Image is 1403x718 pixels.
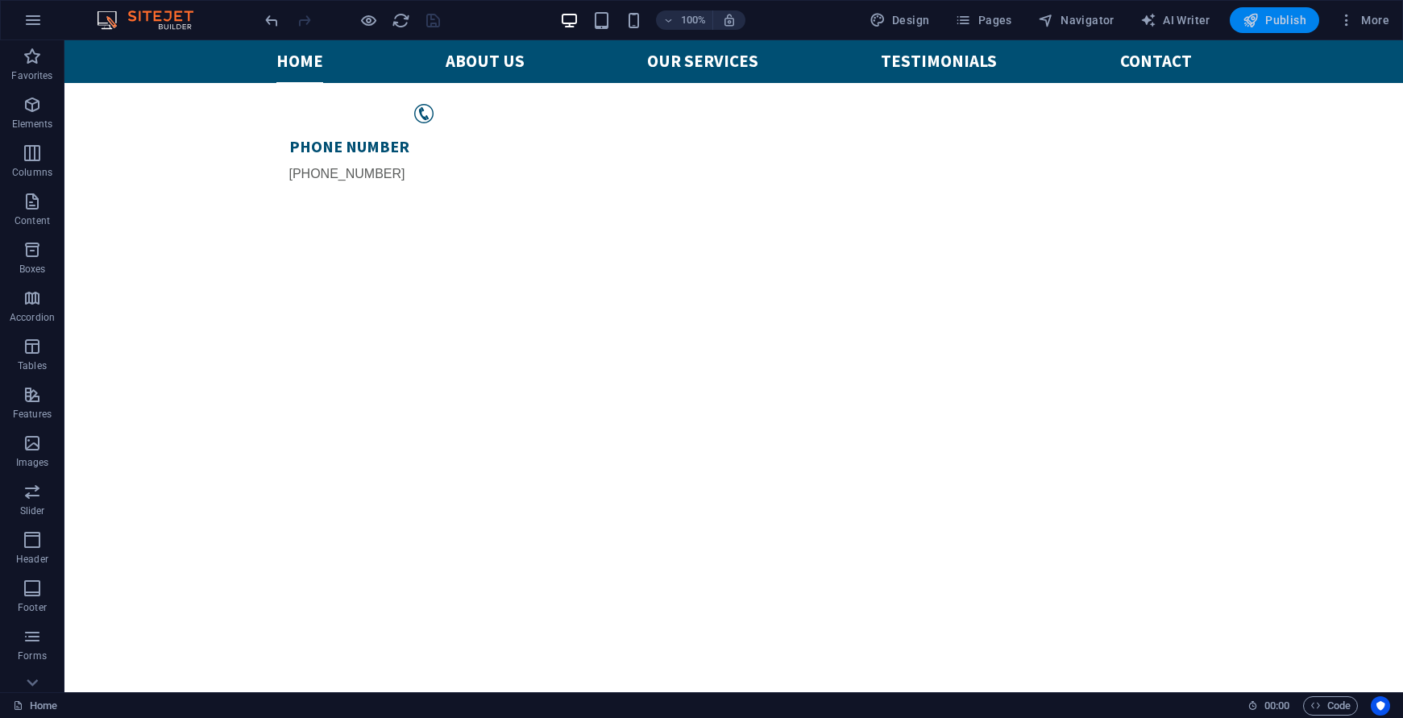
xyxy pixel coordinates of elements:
[392,11,410,30] i: Reload page
[1247,696,1290,716] h6: Session time
[19,263,46,276] p: Boxes
[18,601,47,614] p: Footer
[263,11,281,30] i: Undo: Change HTML (Ctrl+Z)
[16,456,49,469] p: Images
[1371,696,1390,716] button: Usercentrics
[1140,12,1210,28] span: AI Writer
[1310,696,1351,716] span: Code
[1332,7,1396,33] button: More
[870,12,930,28] span: Design
[16,553,48,566] p: Header
[262,10,281,30] button: undo
[20,504,45,517] p: Slider
[13,408,52,421] p: Features
[948,7,1018,33] button: Pages
[863,7,936,33] div: Design (Ctrl+Alt+Y)
[391,10,410,30] button: reload
[680,10,706,30] h6: 100%
[1134,7,1217,33] button: AI Writer
[12,166,52,179] p: Columns
[656,10,713,30] button: 100%
[1339,12,1389,28] span: More
[13,696,57,716] a: Click to cancel selection. Double-click to open Pages
[93,10,214,30] img: Editor Logo
[18,650,47,662] p: Forms
[1031,7,1121,33] button: Navigator
[1276,699,1278,712] span: :
[722,13,737,27] i: On resize automatically adjust zoom level to fit chosen device.
[11,69,52,82] p: Favorites
[18,359,47,372] p: Tables
[1230,7,1319,33] button: Publish
[1038,12,1115,28] span: Navigator
[955,12,1011,28] span: Pages
[12,118,53,131] p: Elements
[1303,696,1358,716] button: Code
[863,7,936,33] button: Design
[10,311,55,324] p: Accordion
[1264,696,1289,716] span: 00 00
[15,214,50,227] p: Content
[1243,12,1306,28] span: Publish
